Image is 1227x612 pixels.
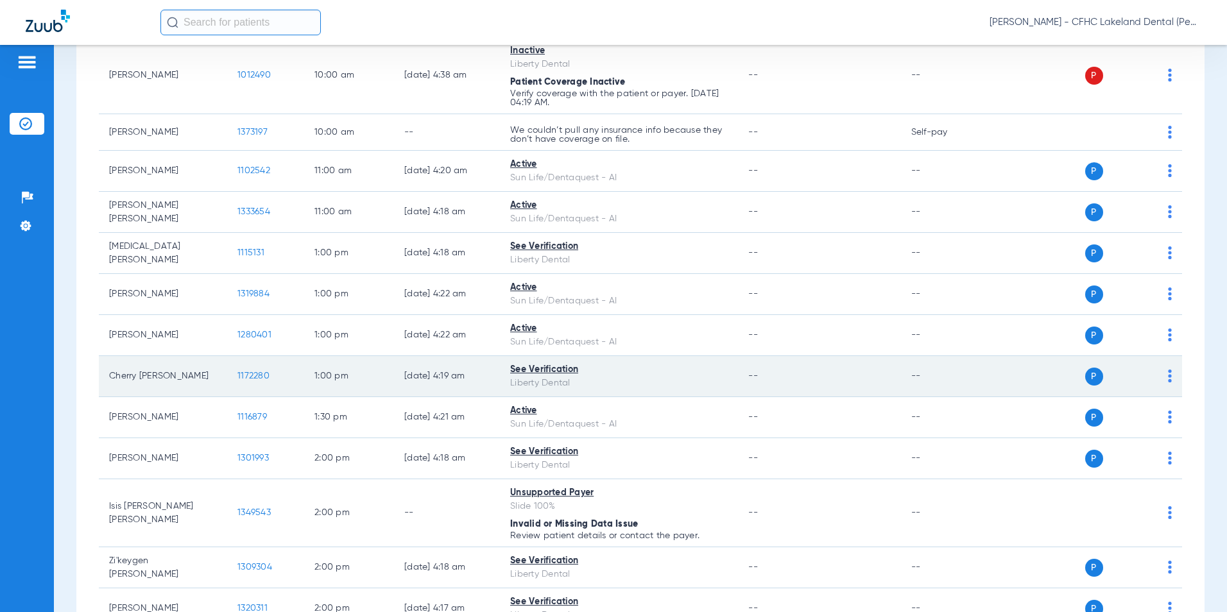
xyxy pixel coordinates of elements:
[748,330,758,339] span: --
[304,356,394,397] td: 1:00 PM
[510,89,728,107] p: Verify coverage with the patient or payer. [DATE] 04:19 AM.
[901,479,988,547] td: --
[510,199,728,212] div: Active
[748,289,758,298] span: --
[901,438,988,479] td: --
[510,281,728,294] div: Active
[237,248,264,257] span: 1115131
[394,274,500,315] td: [DATE] 4:22 AM
[1139,205,1152,218] img: x.svg
[990,16,1201,29] span: [PERSON_NAME] - CFHC Lakeland Dental (Peds)
[510,336,728,349] div: Sun Life/Dentaquest - AI
[510,377,728,390] div: Liberty Dental
[1168,126,1172,139] img: group-dot-blue.svg
[748,454,758,463] span: --
[1085,244,1103,262] span: P
[1139,246,1152,259] img: x.svg
[510,568,728,581] div: Liberty Dental
[748,207,758,216] span: --
[394,114,500,151] td: --
[99,356,227,397] td: Cherry [PERSON_NAME]
[1139,411,1152,423] img: x.svg
[510,459,728,472] div: Liberty Dental
[748,412,758,421] span: --
[1168,452,1172,464] img: group-dot-blue.svg
[748,71,758,80] span: --
[99,274,227,315] td: [PERSON_NAME]
[510,78,625,87] span: Patient Coverage Inactive
[237,207,270,216] span: 1333654
[1168,328,1172,341] img: group-dot-blue.svg
[1168,246,1172,259] img: group-dot-blue.svg
[1085,67,1103,85] span: P
[237,166,270,175] span: 1102542
[901,151,988,192] td: --
[237,508,271,517] span: 1349543
[901,315,988,356] td: --
[510,404,728,418] div: Active
[394,37,500,114] td: [DATE] 4:38 AM
[237,330,271,339] span: 1280401
[901,397,988,438] td: --
[1139,561,1152,574] img: x.svg
[510,531,728,540] p: Review patient details or contact the payer.
[99,479,227,547] td: Isis [PERSON_NAME] [PERSON_NAME]
[304,114,394,151] td: 10:00 AM
[99,192,227,233] td: [PERSON_NAME] [PERSON_NAME]
[510,58,728,71] div: Liberty Dental
[237,563,272,572] span: 1309304
[510,126,728,144] p: We couldn’t pull any insurance info because they don’t have coverage on file.
[510,445,728,459] div: See Verification
[1139,287,1152,300] img: x.svg
[510,486,728,500] div: Unsupported Payer
[510,158,728,171] div: Active
[394,356,500,397] td: [DATE] 4:19 AM
[394,192,500,233] td: [DATE] 4:18 AM
[748,371,758,380] span: --
[99,37,227,114] td: [PERSON_NAME]
[1139,506,1152,519] img: x.svg
[510,253,728,267] div: Liberty Dental
[394,233,500,274] td: [DATE] 4:18 AM
[17,55,37,70] img: hamburger-icon
[901,233,988,274] td: --
[304,274,394,315] td: 1:00 PM
[1139,370,1152,382] img: x.svg
[394,397,500,438] td: [DATE] 4:21 AM
[1085,368,1103,386] span: P
[304,37,394,114] td: 10:00 AM
[237,454,269,463] span: 1301993
[1168,370,1172,382] img: group-dot-blue.svg
[1139,328,1152,341] img: x.svg
[1168,506,1172,519] img: group-dot-blue.svg
[510,554,728,568] div: See Verification
[237,128,268,137] span: 1373197
[510,595,728,609] div: See Verification
[901,356,988,397] td: --
[304,547,394,588] td: 2:00 PM
[510,418,728,431] div: Sun Life/Dentaquest - AI
[99,397,227,438] td: [PERSON_NAME]
[510,294,728,308] div: Sun Life/Dentaquest - AI
[1163,550,1227,612] iframe: Chat Widget
[1168,69,1172,81] img: group-dot-blue.svg
[748,508,758,517] span: --
[304,315,394,356] td: 1:00 PM
[394,151,500,192] td: [DATE] 4:20 AM
[510,44,728,58] div: Inactive
[237,289,270,298] span: 1319884
[1085,450,1103,468] span: P
[510,363,728,377] div: See Verification
[1168,205,1172,218] img: group-dot-blue.svg
[510,212,728,226] div: Sun Life/Dentaquest - AI
[237,371,270,380] span: 1172280
[304,438,394,479] td: 2:00 PM
[510,322,728,336] div: Active
[1139,69,1152,81] img: x.svg
[510,520,638,529] span: Invalid or Missing Data Issue
[1085,203,1103,221] span: P
[99,114,227,151] td: [PERSON_NAME]
[510,240,728,253] div: See Verification
[1168,411,1172,423] img: group-dot-blue.svg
